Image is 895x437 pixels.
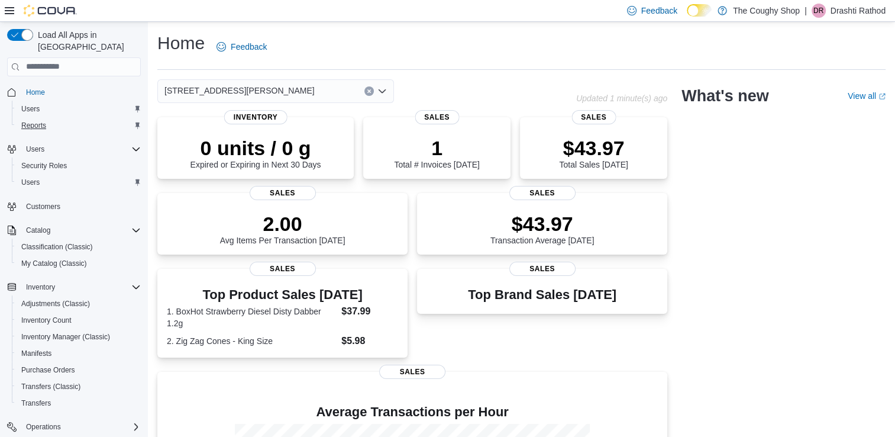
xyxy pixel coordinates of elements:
[21,200,65,214] a: Customers
[21,242,93,252] span: Classification (Classic)
[2,141,146,158] button: Users
[21,223,141,237] span: Catalog
[17,175,44,189] a: Users
[17,313,76,327] a: Inventory Count
[21,259,87,268] span: My Catalog (Classic)
[212,35,272,59] a: Feedback
[812,4,826,18] div: Drashti Rathod
[167,335,337,347] dt: 2. Zig Zag Cones - King Size
[33,29,141,53] span: Load All Apps in [GEOGRAPHIC_DATA]
[17,363,141,377] span: Purchase Orders
[17,346,56,361] a: Manifests
[17,297,141,311] span: Adjustments (Classic)
[21,85,141,99] span: Home
[2,419,146,435] button: Operations
[167,306,337,329] dt: 1. BoxHot Strawberry Diesel Disty Dabber 1.2g
[12,174,146,191] button: Users
[490,212,594,245] div: Transaction Average [DATE]
[364,86,374,96] button: Clear input
[17,240,141,254] span: Classification (Classic)
[21,223,55,237] button: Catalog
[12,312,146,329] button: Inventory Count
[17,380,141,394] span: Transfers (Classic)
[415,110,459,124] span: Sales
[571,110,616,124] span: Sales
[250,186,316,200] span: Sales
[12,362,146,378] button: Purchase Orders
[21,142,49,156] button: Users
[2,279,146,295] button: Inventory
[341,304,398,319] dd: $37.99
[21,104,40,114] span: Users
[12,255,146,272] button: My Catalog (Classic)
[2,222,146,239] button: Catalog
[190,136,321,160] p: 0 units / 0 g
[26,202,60,211] span: Customers
[12,378,146,395] button: Transfers (Classic)
[21,178,40,187] span: Users
[21,161,67,171] span: Security Roles
[468,288,616,302] h3: Top Brand Sales [DATE]
[17,256,92,271] a: My Catalog (Classic)
[21,399,51,408] span: Transfers
[21,332,110,342] span: Inventory Manager (Classic)
[231,41,267,53] span: Feedback
[17,118,141,133] span: Reports
[2,198,146,215] button: Customers
[167,288,398,302] h3: Top Product Sales [DATE]
[17,102,44,116] a: Users
[21,121,46,130] span: Reports
[26,422,61,432] span: Operations
[804,4,807,18] p: |
[157,31,205,55] h1: Home
[17,363,80,377] a: Purchase Orders
[21,199,141,214] span: Customers
[167,405,658,419] h4: Average Transactions per Hour
[21,142,141,156] span: Users
[12,158,146,174] button: Security Roles
[17,330,115,344] a: Inventory Manager (Classic)
[377,86,387,96] button: Open list of options
[17,240,98,254] a: Classification (Classic)
[641,5,677,17] span: Feedback
[224,110,287,124] span: Inventory
[220,212,345,245] div: Avg Items Per Transaction [DATE]
[17,102,141,116] span: Users
[24,5,77,17] img: Cova
[17,297,95,311] a: Adjustments (Classic)
[17,256,141,271] span: My Catalog (Classic)
[559,136,628,160] p: $43.97
[164,83,315,98] span: [STREET_ADDRESS][PERSON_NAME]
[21,280,60,294] button: Inventory
[21,365,75,375] span: Purchase Orders
[26,226,50,235] span: Catalog
[26,88,45,97] span: Home
[733,4,800,18] p: The Coughy Shop
[12,239,146,255] button: Classification (Classic)
[21,316,72,325] span: Inventory Count
[26,282,55,292] span: Inventory
[509,262,576,276] span: Sales
[17,175,141,189] span: Users
[681,86,768,105] h2: What's new
[17,118,51,133] a: Reports
[17,330,141,344] span: Inventory Manager (Classic)
[12,101,146,117] button: Users
[490,212,594,236] p: $43.97
[26,144,44,154] span: Users
[509,186,576,200] span: Sales
[17,380,85,394] a: Transfers (Classic)
[878,93,886,100] svg: External link
[21,420,141,434] span: Operations
[831,4,886,18] p: Drashti Rathod
[394,136,479,169] div: Total # Invoices [DATE]
[576,94,667,103] p: Updated 1 minute(s) ago
[17,346,141,361] span: Manifests
[687,4,712,17] input: Dark Mode
[17,159,72,173] a: Security Roles
[848,91,886,101] a: View allExternal link
[17,396,141,410] span: Transfers
[559,136,628,169] div: Total Sales [DATE]
[21,349,51,358] span: Manifests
